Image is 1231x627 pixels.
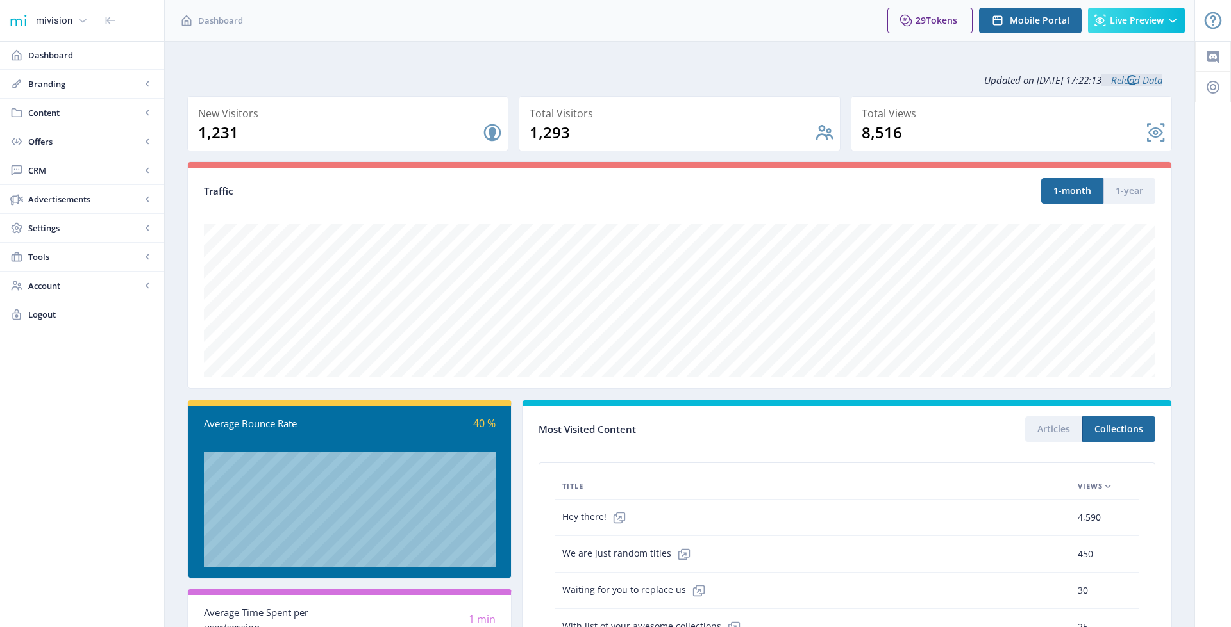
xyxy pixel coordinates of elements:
div: Total Visitors [530,104,834,122]
button: Mobile Portal [979,8,1082,33]
div: Average Bounce Rate [204,416,350,431]
span: Logout [28,308,154,321]
span: 450 [1078,546,1093,562]
div: 8,516 [862,122,1146,143]
span: 40 % [473,416,496,430]
button: Articles [1025,416,1082,442]
button: Collections [1082,416,1155,442]
span: Waiting for you to replace us [562,578,712,603]
span: Views [1078,478,1103,494]
span: 4,590 [1078,510,1101,525]
div: Most Visited Content [539,419,847,439]
span: Dashboard [198,14,243,27]
span: Content [28,106,141,119]
span: We are just random titles [562,541,697,567]
div: Total Views [862,104,1166,122]
span: Tools [28,250,141,263]
img: 1f20cf2a-1a19-485c-ac21-848c7d04f45b.png [8,10,28,31]
span: Dashboard [28,49,154,61]
div: 1,293 [530,122,814,143]
div: mivision [36,6,72,35]
button: Live Preview [1088,8,1185,33]
span: CRM [28,164,141,177]
span: Mobile Portal [1010,15,1069,26]
span: Advertisements [28,193,141,206]
div: 1,231 [198,122,482,143]
span: Live Preview [1110,15,1164,26]
div: Updated on [DATE] 17:22:13 [187,64,1172,96]
button: 1-month [1041,178,1103,204]
button: 29Tokens [887,8,973,33]
span: Branding [28,77,141,90]
span: Account [28,279,141,292]
span: Settings [28,222,141,234]
div: Traffic [204,184,680,199]
div: 1 min [350,612,496,627]
button: 1-year [1103,178,1155,204]
span: Tokens [926,14,957,26]
span: Hey there! [562,505,632,530]
span: Title [562,478,583,494]
div: New Visitors [198,104,503,122]
span: Offers [28,135,141,148]
span: 30 [1078,583,1088,598]
a: Reload Data [1101,74,1162,86]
